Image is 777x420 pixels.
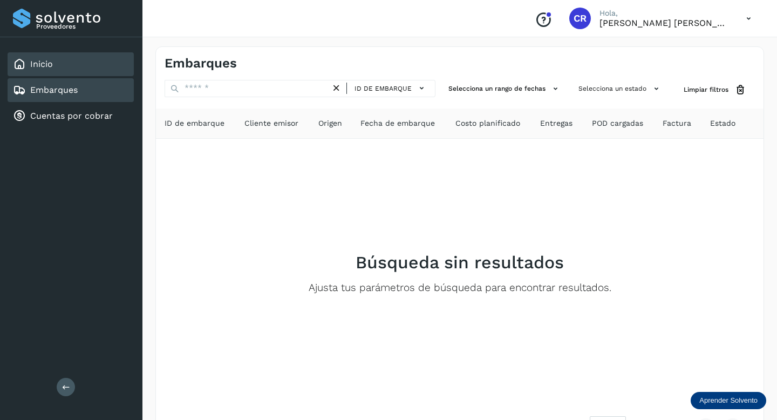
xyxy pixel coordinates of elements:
h2: Búsqueda sin resultados [356,252,564,273]
h4: Embarques [165,56,237,71]
button: Limpiar filtros [675,80,755,100]
span: ID de embarque [165,118,224,129]
p: CARLOS RODOLFO BELLI PEDRAZA [599,18,729,28]
button: ID de embarque [351,80,431,96]
div: Aprender Solvento [691,392,766,409]
p: Hola, [599,9,729,18]
span: Estado [710,118,735,129]
a: Cuentas por cobrar [30,111,113,121]
span: ID de embarque [355,84,412,93]
span: POD cargadas [592,118,643,129]
p: Proveedores [36,23,129,30]
button: Selecciona un rango de fechas [444,80,565,98]
div: Cuentas por cobrar [8,104,134,128]
span: Fecha de embarque [360,118,435,129]
span: Entregas [540,118,572,129]
div: Embarques [8,78,134,102]
a: Inicio [30,59,53,69]
span: Limpiar filtros [684,85,728,94]
button: Selecciona un estado [574,80,666,98]
p: Aprender Solvento [699,396,758,405]
span: Origen [318,118,342,129]
a: Embarques [30,85,78,95]
div: Inicio [8,52,134,76]
span: Factura [663,118,691,129]
span: Costo planificado [455,118,520,129]
span: Cliente emisor [244,118,298,129]
p: Ajusta tus parámetros de búsqueda para encontrar resultados. [309,282,611,294]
